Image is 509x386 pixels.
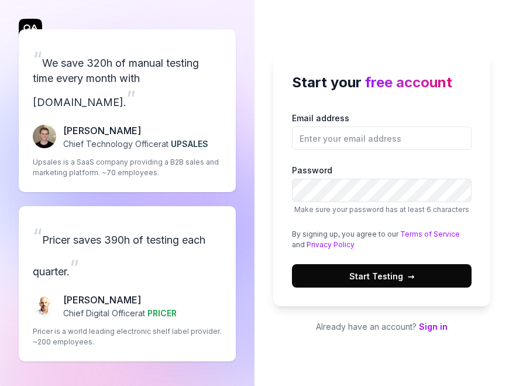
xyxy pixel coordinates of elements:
[292,179,472,202] input: PasswordMake sure your password has at least 6 characters
[33,43,222,114] p: We save 320h of manual testing time every month with [DOMAIN_NAME].
[33,223,42,249] span: “
[400,230,460,238] a: Terms of Service
[33,220,222,283] p: Pricer saves 390h of testing each quarter.
[63,138,208,150] p: Chief Technology Officer at
[292,112,472,150] label: Email address
[19,206,236,361] a: “Pricer saves 390h of testing each quarter.”Chris Chalkitis[PERSON_NAME]Chief Digital Officerat P...
[365,74,452,91] span: free account
[171,139,208,149] span: UPSALES
[419,322,448,332] a: Sign in
[292,229,472,250] div: By signing up, you agree to our and
[33,294,56,317] img: Chris Chalkitis
[63,124,208,138] p: [PERSON_NAME]
[292,127,472,150] input: Email address
[70,255,79,281] span: ”
[349,270,415,282] span: Start Testing
[126,86,136,111] span: ”
[292,264,472,288] button: Start Testing→
[294,205,469,214] span: Make sure your password has at least 6 characters
[147,308,177,318] span: PRICER
[63,307,177,319] p: Chief Digital Officer at
[292,164,472,215] label: Password
[33,157,222,178] p: Upsales is a SaaS company providing a B2B sales and marketing platform. ~70 employees.
[33,326,222,347] p: Pricer is a world leading electronic shelf label provider. ~200 employees.
[19,29,236,192] a: “We save 320h of manual testing time every month with [DOMAIN_NAME].”Fredrik Seidl[PERSON_NAME]Ch...
[292,72,472,93] h2: Start your
[33,46,42,72] span: “
[63,293,177,307] p: [PERSON_NAME]
[408,270,415,282] span: →
[307,240,355,249] a: Privacy Policy
[273,320,490,333] p: Already have an account?
[33,125,56,148] img: Fredrik Seidl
